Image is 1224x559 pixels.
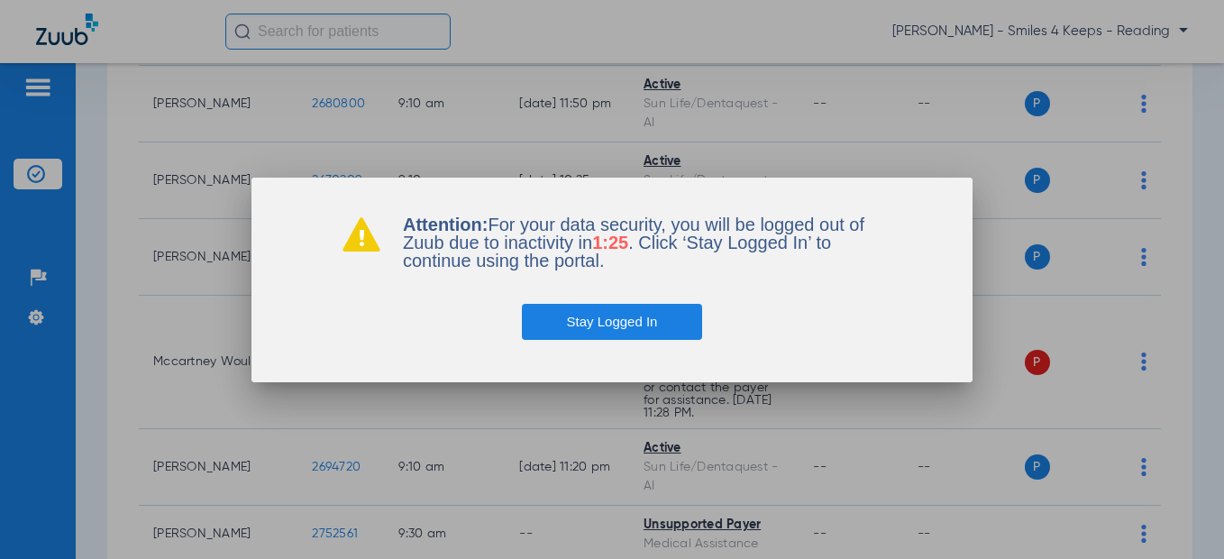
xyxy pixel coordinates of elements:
p: For your data security, you will be logged out of Zuub due to inactivity in . Click ‘Stay Logged ... [403,215,882,270]
button: Stay Logged In [522,304,703,340]
b: Attention: [403,215,488,234]
span: 1:25 [592,233,628,252]
iframe: Chat Widget [1134,472,1224,559]
img: warning [342,215,381,252]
